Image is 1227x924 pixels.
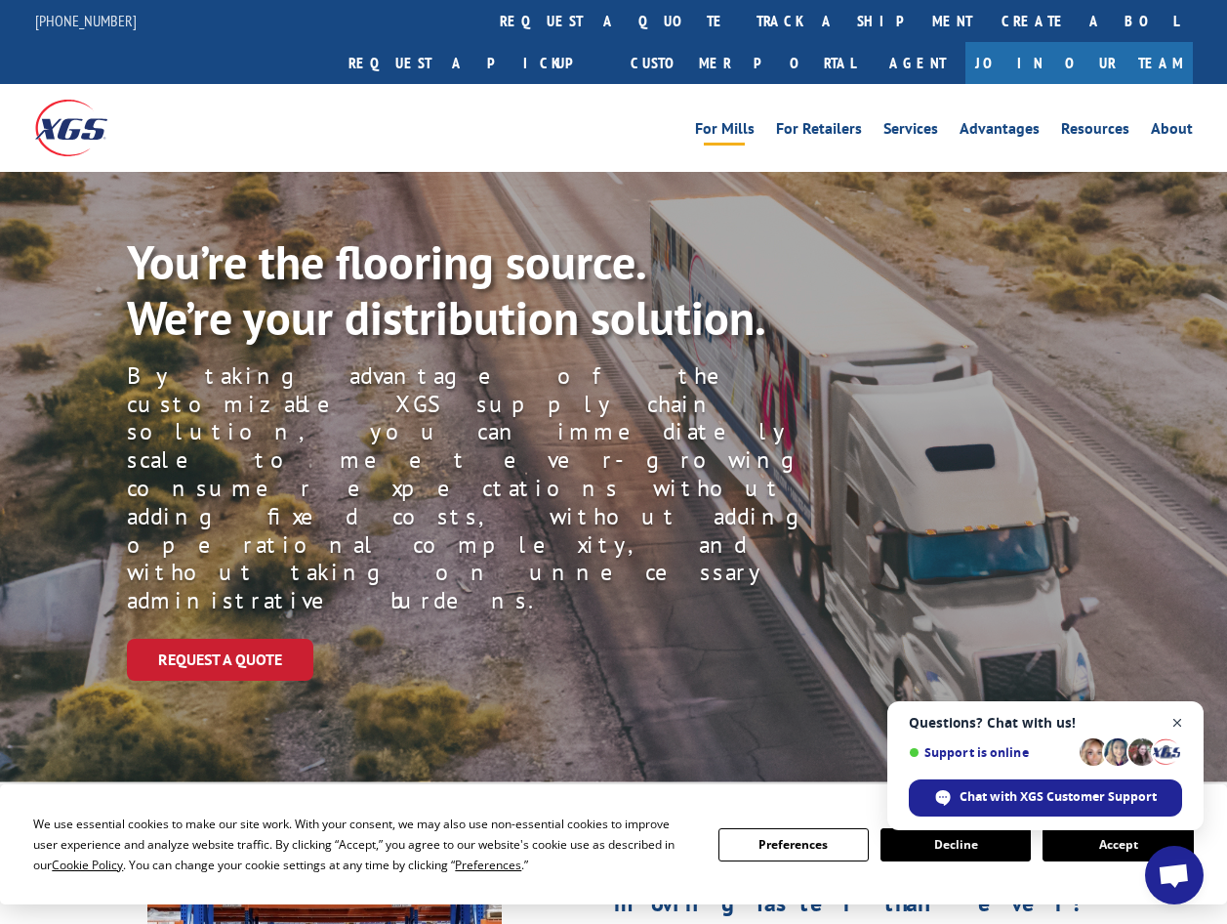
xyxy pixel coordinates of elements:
a: Resources [1061,121,1129,143]
span: Questions? Chat with us! [909,715,1182,731]
a: Join Our Team [965,42,1193,84]
span: Close chat [1166,711,1190,735]
p: By taking advantage of the customizable XGS supply chain solution, you can immediately scale to m... [127,362,877,615]
a: Customer Portal [616,42,870,84]
a: [PHONE_NUMBER] [35,11,137,30]
a: For Retailers [776,121,862,143]
span: Chat with XGS Customer Support [960,788,1157,806]
div: We use essential cookies to make our site work. With your consent, we may also use non-essential ... [33,814,694,875]
a: Request a pickup [334,42,616,84]
button: Preferences [718,828,869,861]
p: You’re the flooring source. We’re your distribution solution. [127,234,808,347]
a: Advantages [960,121,1040,143]
button: Accept [1043,828,1193,861]
a: Request a Quote [127,639,313,681]
a: Agent [870,42,965,84]
span: Support is online [909,745,1073,760]
a: About [1151,121,1193,143]
a: For Mills [695,121,755,143]
span: Cookie Policy [52,857,123,873]
span: Preferences [455,857,521,873]
div: Chat with XGS Customer Support [909,779,1182,817]
div: Open chat [1145,846,1204,904]
button: Decline [880,828,1031,861]
a: Services [883,121,938,143]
